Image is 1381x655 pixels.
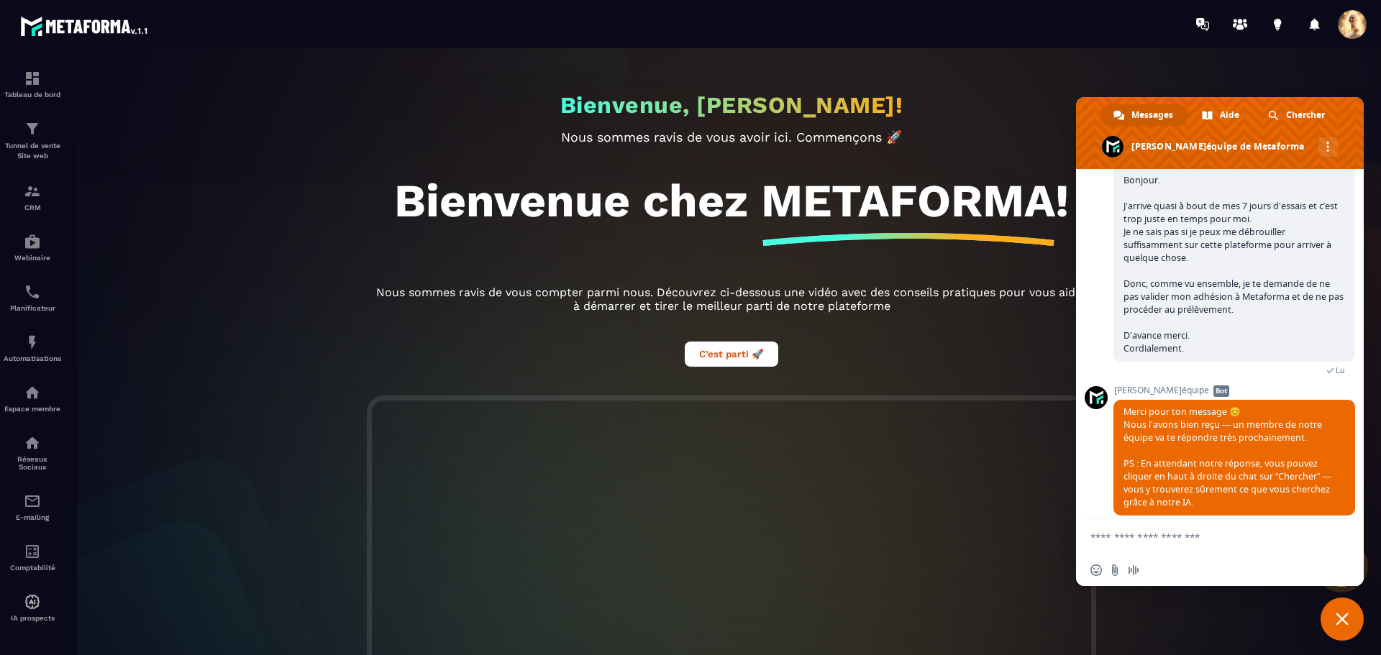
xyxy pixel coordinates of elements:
[1124,148,1344,354] span: A l’attention de [PERSON_NAME]. Bonjour. J’arrive quasi à bout de mes 7 jours d’essais et c’est t...
[24,593,41,610] img: automations
[4,423,61,482] a: social-networksocial-networkRéseaux Sociaux
[4,564,61,572] p: Comptabilité
[24,434,41,452] img: social-network
[1131,104,1173,126] span: Messages
[1128,564,1139,576] span: Message audio
[1321,597,1364,641] a: Fermer le chat
[4,354,61,362] p: Automatisations
[1255,104,1339,126] a: Chercher
[24,493,41,510] img: email
[1220,104,1239,126] span: Aide
[1100,104,1188,126] a: Messages
[24,283,41,301] img: scheduler
[4,141,61,161] p: Tunnel de vente Site web
[1124,406,1331,508] span: Merci pour ton message 😊 Nous l’avons bien reçu — un membre de notre équipe va te répondre très p...
[4,532,61,582] a: accountantaccountantComptabilité
[24,334,41,351] img: automations
[4,614,61,622] p: IA prospects
[1336,365,1345,375] span: Lu
[394,173,1069,228] h1: Bienvenue chez METAFORMA!
[4,91,61,99] p: Tableau de bord
[685,342,778,367] button: C’est parti 🚀
[4,373,61,423] a: automationsautomationsEspace membre
[1090,564,1102,576] span: Insérer un emoji
[24,120,41,137] img: formation
[4,109,61,172] a: formationformationTunnel de vente Site web
[24,233,41,250] img: automations
[685,347,778,360] a: C’est parti 🚀
[24,543,41,560] img: accountant
[20,13,150,39] img: logo
[1213,385,1229,397] span: Bot
[1189,104,1254,126] a: Aide
[560,91,903,119] h2: Bienvenue, [PERSON_NAME]!
[4,254,61,262] p: Webinaire
[1113,385,1355,395] span: [PERSON_NAME]équipe
[4,513,61,521] p: E-mailing
[4,59,61,109] a: formationformationTableau de bord
[1286,104,1325,126] span: Chercher
[24,70,41,87] img: formation
[4,304,61,312] p: Planificateur
[1090,518,1321,554] textarea: Entrez votre message...
[24,183,41,200] img: formation
[4,405,61,413] p: Espace membre
[4,203,61,211] p: CRM
[4,222,61,272] a: automationsautomationsWebinaire
[372,285,1091,313] p: Nous sommes ravis de vous compter parmi nous. Découvrez ci-dessous une vidéo avec des conseils pr...
[4,323,61,373] a: automationsautomationsAutomatisations
[4,272,61,323] a: schedulerschedulerPlanificateur
[4,482,61,532] a: emailemailE-mailing
[372,129,1091,145] p: Nous sommes ravis de vous avoir ici. Commençons 🚀
[24,384,41,401] img: automations
[1109,564,1121,576] span: Envoyer un fichier
[4,455,61,471] p: Réseaux Sociaux
[4,172,61,222] a: formationformationCRM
